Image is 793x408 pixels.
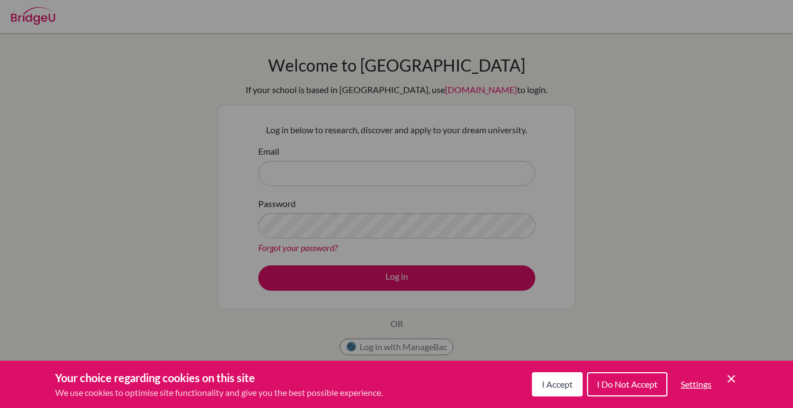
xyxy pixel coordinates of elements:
[672,373,720,395] button: Settings
[597,379,658,389] span: I Do Not Accept
[55,369,383,386] h3: Your choice regarding cookies on this site
[55,386,383,399] p: We use cookies to optimise site functionality and give you the best possible experience.
[725,372,738,385] button: Save and close
[532,372,583,396] button: I Accept
[542,379,573,389] span: I Accept
[681,379,711,389] span: Settings
[587,372,667,396] button: I Do Not Accept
